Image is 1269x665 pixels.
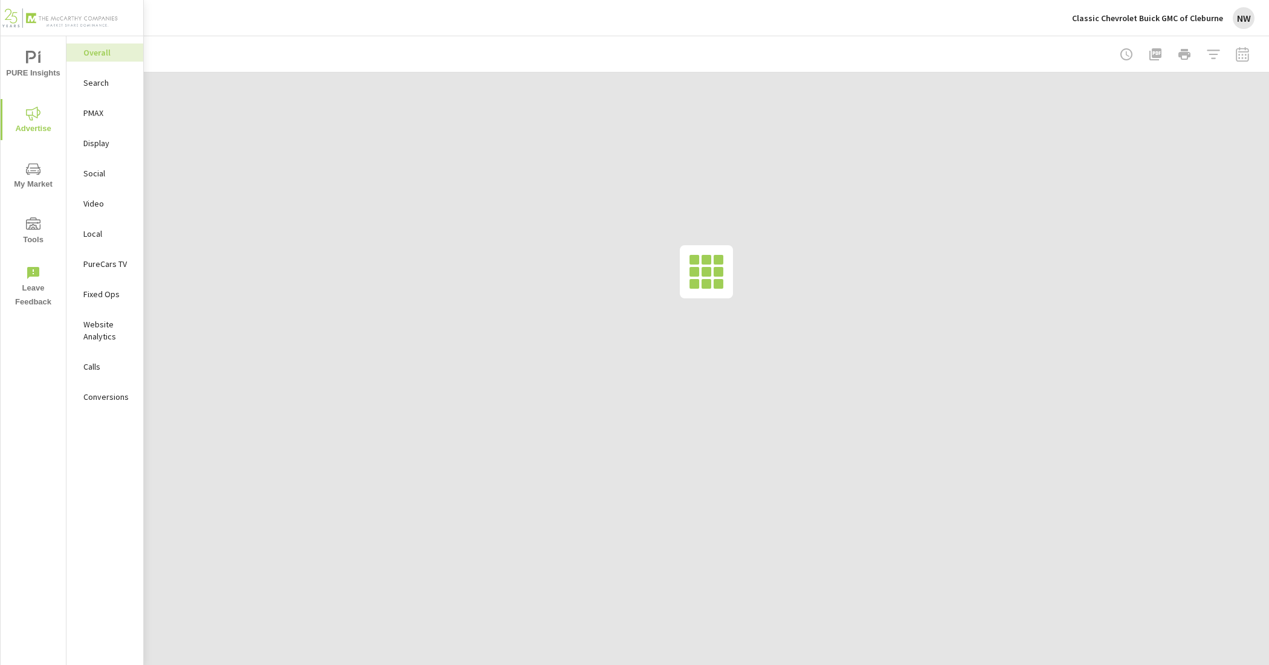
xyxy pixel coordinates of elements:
[83,258,134,270] p: PureCars TV
[4,51,62,80] span: PURE Insights
[66,388,143,406] div: Conversions
[4,162,62,191] span: My Market
[83,228,134,240] p: Local
[4,217,62,247] span: Tools
[66,194,143,213] div: Video
[1233,7,1254,29] div: NW
[4,266,62,309] span: Leave Feedback
[1072,13,1223,24] p: Classic Chevrolet Buick GMC of Cleburne
[83,47,134,59] p: Overall
[4,106,62,136] span: Advertise
[83,391,134,403] p: Conversions
[83,318,134,342] p: Website Analytics
[83,288,134,300] p: Fixed Ops
[83,107,134,119] p: PMAX
[66,315,143,345] div: Website Analytics
[83,167,134,179] p: Social
[83,77,134,89] p: Search
[83,137,134,149] p: Display
[83,361,134,373] p: Calls
[1,36,66,314] div: nav menu
[83,198,134,210] p: Video
[66,255,143,273] div: PureCars TV
[66,74,143,92] div: Search
[66,104,143,122] div: PMAX
[66,358,143,376] div: Calls
[66,225,143,243] div: Local
[66,164,143,182] div: Social
[66,43,143,62] div: Overall
[66,134,143,152] div: Display
[66,285,143,303] div: Fixed Ops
